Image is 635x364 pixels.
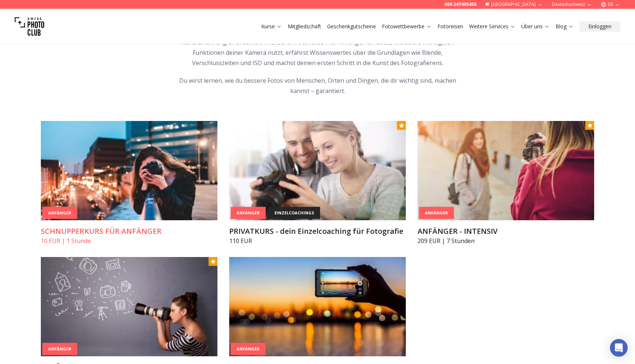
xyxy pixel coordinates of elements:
a: Weitere Services [469,23,515,30]
p: 209 EUR | 7 Stunden [418,236,594,245]
button: Blog [553,21,577,32]
a: 069 247495455 [444,1,476,7]
a: SCHNUPPERKURS FÜR ANFÄNGERAnfängerSCHNUPPERKURS FÜR ANFÄNGER10 EUR | 1 Stunde [41,121,217,245]
button: Einloggen [579,21,620,32]
p: 110 EUR [229,236,406,245]
img: ANFÄNGER - 5 ABENDE [41,257,217,356]
button: Mitgliedschaft [285,21,324,32]
button: Über uns [518,21,553,32]
img: PRIVATKURS - dein Einzelcoaching für Fotografie [229,121,406,220]
a: PRIVATKURS - dein Einzelcoaching für FotografieAnfängereinzelcoachingsPRIVATKURS - dein Einzelcoa... [229,121,406,245]
a: Fotoreisen [437,23,463,30]
div: einzelcoachings [269,207,320,219]
button: Fotoreisen [434,21,466,32]
h3: PRIVATKURS - dein Einzelcoaching für Fotografie [229,226,406,236]
div: Anfänger [42,343,77,355]
h3: SCHNUPPERKURS FÜR ANFÄNGER [41,226,217,236]
div: Open Intercom Messenger [610,339,628,357]
a: Blog [556,23,574,30]
a: Kurse [261,23,282,30]
h3: ANFÄNGER - INTENSIV [418,226,594,236]
div: Anfänger [419,207,454,219]
button: Geschenkgutscheine [324,21,379,32]
a: ANFÄNGER - INTENSIVAnfängerANFÄNGER - INTENSIV209 EUR | 7 Stunden [418,121,594,245]
button: Fotowettbewerbe [379,21,434,32]
img: Swiss photo club [15,12,44,41]
button: Weitere Services [466,21,518,32]
a: Fotowettbewerbe [382,23,432,30]
a: Über uns [521,23,550,30]
a: Mitgliedschaft [288,23,321,30]
p: Keine Erfahrung erforderlich: In unseren Fotokursen für Anfänger lernst du, wie du die wichtigste... [176,37,459,68]
img: SCHNUPPERKURS FÜR ANFÄNGER [41,121,217,220]
div: Anfänger [231,343,266,355]
img: ANFÄNGER - INTENSIV [418,121,594,220]
p: Du wirst lernen, wie du bessere Fotos von Menschen, Orten und Dingen, die dir wichtig sind, mache... [176,75,459,96]
div: Anfänger [42,207,77,219]
p: 10 EUR | 1 Stunde [41,236,217,245]
button: Kurse [258,21,285,32]
div: Anfänger [231,207,266,219]
img: SMARTPHONE [229,257,406,356]
a: Geschenkgutscheine [327,23,376,30]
